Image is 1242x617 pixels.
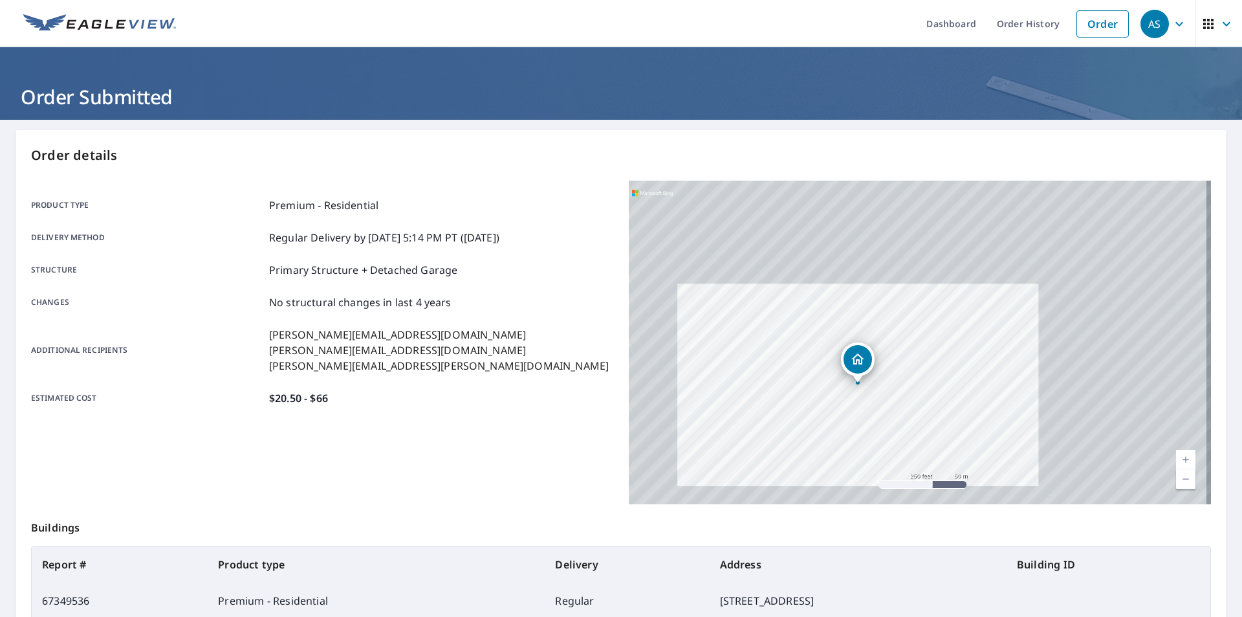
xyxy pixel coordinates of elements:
[1176,450,1195,469] a: Current Level 16.321928094887365, Zoom In
[31,146,1211,165] p: Order details
[269,230,499,245] p: Regular Delivery by [DATE] 5:14 PM PT ([DATE])
[710,546,1007,583] th: Address
[841,342,875,383] div: Dropped pin, building 1, Residential property, 1904 Cherokee St Saint Louis, MO 63118
[16,84,1226,110] h1: Order Submitted
[269,342,609,358] p: [PERSON_NAME][EMAIL_ADDRESS][DOMAIN_NAME]
[545,546,709,583] th: Delivery
[269,390,328,406] p: $20.50 - $66
[1176,469,1195,489] a: Current Level 16.321928094887365, Zoom Out
[31,230,264,245] p: Delivery method
[31,197,264,213] p: Product type
[269,197,378,213] p: Premium - Residential
[208,546,545,583] th: Product type
[1007,546,1210,583] th: Building ID
[31,327,264,374] p: Additional recipients
[23,14,176,34] img: EV Logo
[31,390,264,406] p: Estimated cost
[269,262,457,278] p: Primary Structure + Detached Garage
[1076,10,1129,38] a: Order
[269,358,609,374] p: [PERSON_NAME][EMAIL_ADDRESS][PERSON_NAME][DOMAIN_NAME]
[1140,10,1169,38] div: AS
[32,546,208,583] th: Report #
[31,262,264,278] p: Structure
[31,295,264,310] p: Changes
[31,504,1211,546] p: Buildings
[269,327,609,342] p: [PERSON_NAME][EMAIL_ADDRESS][DOMAIN_NAME]
[269,295,452,310] p: No structural changes in last 4 years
